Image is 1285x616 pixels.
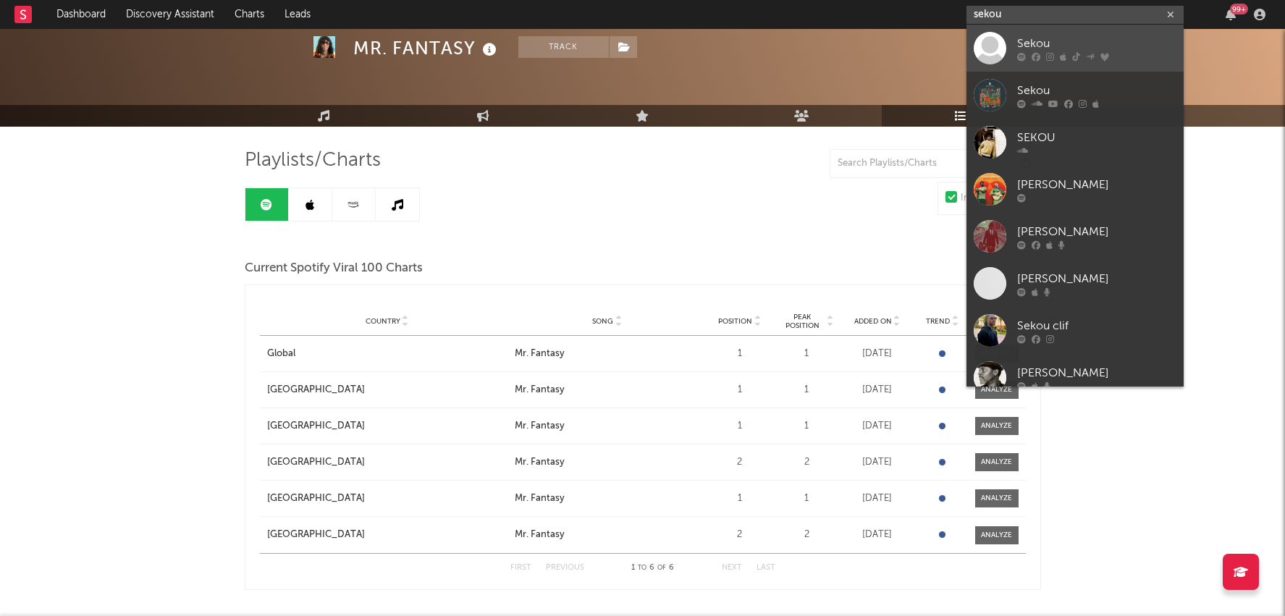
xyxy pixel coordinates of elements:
input: Search Playlists/Charts [830,149,1011,178]
div: Include Features [961,190,1033,207]
button: First [510,564,531,572]
div: Mr. Fantasy [515,528,565,542]
button: Previous [546,564,584,572]
div: 1 6 6 [613,560,693,577]
div: [DATE] [841,491,914,506]
button: Track [518,36,609,58]
div: Mr. Fantasy [515,383,565,397]
a: Mr. Fantasy [515,491,700,506]
div: 1 [707,383,772,397]
div: 2 [780,528,834,542]
a: SEKOU [966,119,1184,166]
a: Mr. Fantasy [515,347,700,361]
a: [PERSON_NAME] [966,260,1184,307]
span: Country [366,317,400,326]
a: [PERSON_NAME] [966,166,1184,213]
a: [PERSON_NAME] [966,354,1184,401]
div: [PERSON_NAME] [1017,223,1176,240]
button: Next [722,564,742,572]
div: [GEOGRAPHIC_DATA] [267,455,365,470]
span: Current Spotify Viral 100 Charts [245,260,423,277]
a: [PERSON_NAME] [966,213,1184,260]
span: Trend [926,317,950,326]
a: [GEOGRAPHIC_DATA] [267,383,507,397]
a: [GEOGRAPHIC_DATA] [267,528,507,542]
div: SEKOU [1017,129,1176,146]
div: 1 [707,491,772,506]
div: [GEOGRAPHIC_DATA] [267,383,365,397]
input: Search for artists [966,6,1184,24]
div: Mr. Fantasy [515,491,565,506]
div: [DATE] [841,455,914,470]
div: 2 [707,528,772,542]
span: of [657,565,666,571]
span: Position [718,317,752,326]
a: [GEOGRAPHIC_DATA] [267,491,507,506]
a: Sekou clif [966,307,1184,354]
a: Mr. Fantasy [515,455,700,470]
div: [DATE] [841,383,914,397]
div: Mr. Fantasy [515,347,565,361]
a: Mr. Fantasy [515,383,700,397]
div: [PERSON_NAME] [1017,364,1176,381]
div: 2 [707,455,772,470]
div: 1 [707,347,772,361]
div: [PERSON_NAME] [1017,270,1176,287]
a: Sekou [966,25,1184,72]
span: Song [592,317,613,326]
div: Global [267,347,295,361]
a: Sekou [966,72,1184,119]
a: [GEOGRAPHIC_DATA] [267,455,507,470]
span: Playlists/Charts [245,152,381,169]
button: Last [757,564,775,572]
div: [DATE] [841,347,914,361]
div: 2 [780,455,834,470]
div: [GEOGRAPHIC_DATA] [267,419,365,434]
div: Sekou [1017,35,1176,52]
a: [GEOGRAPHIC_DATA] [267,419,507,434]
div: 1 [780,491,834,506]
a: Global [267,347,507,361]
div: MR. FANTASY [353,36,500,60]
div: 1 [780,419,834,434]
a: Mr. Fantasy [515,419,700,434]
div: Mr. Fantasy [515,419,565,434]
div: [GEOGRAPHIC_DATA] [267,491,365,506]
div: 1 [780,383,834,397]
div: [GEOGRAPHIC_DATA] [267,528,365,542]
span: Peak Position [780,313,825,330]
button: 99+ [1226,9,1236,20]
a: Mr. Fantasy [515,528,700,542]
div: 1 [780,347,834,361]
div: [PERSON_NAME] [1017,176,1176,193]
div: Sekou clif [1017,317,1176,334]
span: Added On [854,317,892,326]
div: Mr. Fantasy [515,455,565,470]
div: [DATE] [841,419,914,434]
div: Sekou [1017,82,1176,99]
div: 99 + [1230,4,1248,14]
div: 1 [707,419,772,434]
span: to [638,565,646,571]
div: [DATE] [841,528,914,542]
